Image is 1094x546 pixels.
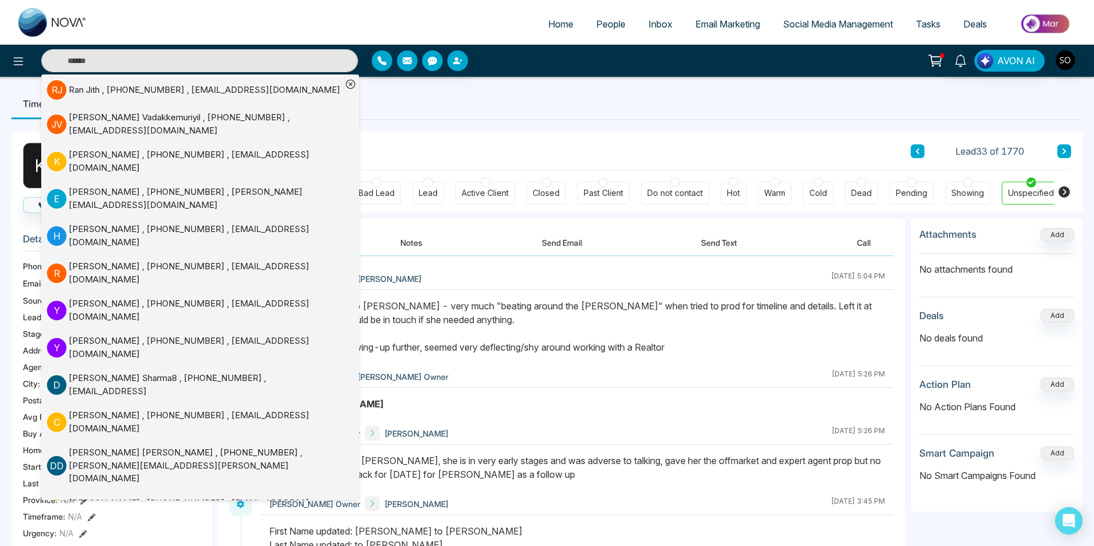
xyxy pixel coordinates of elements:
p: Y [47,338,66,358]
a: Deals [952,13,998,35]
span: [PERSON_NAME] [357,273,422,285]
p: E [47,189,66,209]
span: Home [548,18,573,30]
div: Closed [533,187,560,199]
p: D [47,375,66,395]
div: Hot [727,187,740,199]
span: Postal Code : [23,394,70,406]
div: [DATE] 5:26 PM [832,426,885,441]
span: AVON AI [997,54,1035,68]
p: No Smart Campaigns Found [919,469,1074,482]
div: Past Client [584,187,623,199]
button: Call [23,197,78,213]
span: Email Marketing [695,18,760,30]
div: [PERSON_NAME] , [PHONE_NUMBER] , [EMAIL_ADDRESS][DOMAIN_NAME] [69,297,342,323]
button: Notes [377,230,445,256]
div: Do not contact [647,187,703,199]
h3: Smart Campaign [919,447,994,459]
p: Y [47,301,66,320]
div: [DATE] 3:45 PM [831,496,885,511]
span: Add [1041,229,1074,239]
p: No deals found [919,331,1074,345]
button: AVON AI [974,50,1045,72]
li: Timeline [11,88,70,119]
span: Email: [23,277,45,289]
p: No Action Plans Found [919,400,1074,414]
span: [PERSON_NAME] [384,498,448,510]
span: Urgency : [23,527,57,539]
span: N/A [60,527,73,539]
span: Timeframe : [23,510,65,523]
a: People [585,13,637,35]
button: Call [834,230,894,256]
div: [PERSON_NAME] , [PHONE_NUMBER] , [PERSON_NAME][EMAIL_ADDRESS][DOMAIN_NAME] [69,186,342,211]
div: Bad Lead [359,187,395,199]
span: Agent: [23,361,48,373]
span: Start Date : [23,461,64,473]
p: R J [47,80,66,100]
span: Address: [23,344,72,356]
span: Lead Type: [23,311,64,323]
span: [PERSON_NAME] Owner [269,498,360,510]
div: Active Client [462,187,509,199]
div: Lead [419,187,438,199]
div: [PERSON_NAME] , [PHONE_NUMBER] , [EMAIL_ADDRESS][DOMAIN_NAME] [69,335,342,360]
button: Send Text [678,230,760,256]
div: [DATE] 5:04 PM [831,271,885,286]
span: Source: [23,294,52,307]
span: Avg Property Price : [23,411,95,423]
button: Add [1041,446,1074,460]
div: Warm [764,187,785,199]
span: Buy Area : [23,427,60,439]
div: Unspecified [1008,187,1054,199]
div: [PERSON_NAME] , [PHONE_NUMBER] , [EMAIL_ADDRESS][DOMAIN_NAME] [69,148,342,174]
p: D D [47,456,66,476]
button: Send Email [519,230,605,256]
div: [PERSON_NAME] [PERSON_NAME] , [PHONE_NUMBER] , [PERSON_NAME][EMAIL_ADDRESS][PERSON_NAME][DOMAIN_N... [69,446,342,485]
p: No attachments found [919,254,1074,276]
h3: Attachments [919,229,977,240]
div: [PERSON_NAME] , [PHONE_NUMBER] , [EMAIL_ADDRESS][DOMAIN_NAME] [69,497,342,523]
span: Deals [963,18,987,30]
div: [PERSON_NAME] Vadakkemuriyil , [PHONE_NUMBER] , [EMAIL_ADDRESS][DOMAIN_NAME] [69,111,342,137]
img: User Avatar [1056,50,1075,70]
a: Tasks [904,13,952,35]
a: Email Marketing [684,13,772,35]
p: R [47,264,66,283]
div: [DATE] 5:26 PM [832,369,885,384]
p: J V [47,115,66,134]
button: Add [1041,378,1074,391]
div: Ran Jith , [PHONE_NUMBER] , [EMAIL_ADDRESS][DOMAIN_NAME] [69,84,340,97]
h3: Details [23,233,200,251]
p: C [47,500,66,519]
span: Province : [23,494,58,506]
span: City : [23,378,40,390]
div: Open Intercom Messenger [1055,507,1083,535]
div: Dead [851,187,872,199]
span: Phone: [23,260,49,272]
a: Home [537,13,585,35]
span: [PERSON_NAME] Owner [357,371,448,383]
div: Cold [809,187,827,199]
span: Stage: [23,328,47,340]
div: Showing [951,187,984,199]
span: [PERSON_NAME] [384,427,448,439]
span: Social Media Management [783,18,893,30]
p: K [47,152,66,171]
div: [PERSON_NAME] , [PHONE_NUMBER] , [EMAIL_ADDRESS][DOMAIN_NAME] [69,223,342,249]
span: Inbox [648,18,672,30]
span: People [596,18,625,30]
img: Nova CRM Logo [18,8,87,37]
span: Lead 33 of 1770 [955,144,1024,158]
h3: Action Plan [919,379,971,390]
img: Lead Flow [977,53,993,69]
div: [PERSON_NAME] , [PHONE_NUMBER] , [EMAIL_ADDRESS][DOMAIN_NAME] [69,409,342,435]
h3: Deals [919,310,944,321]
div: K C [23,143,69,188]
span: N/A [68,510,82,523]
button: Add [1041,228,1074,242]
div: [PERSON_NAME] , [PHONE_NUMBER] , [EMAIL_ADDRESS][DOMAIN_NAME] [69,260,342,286]
div: Pending [896,187,927,199]
span: Home Type : [23,444,68,456]
span: Last Contact Date : [23,477,93,489]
